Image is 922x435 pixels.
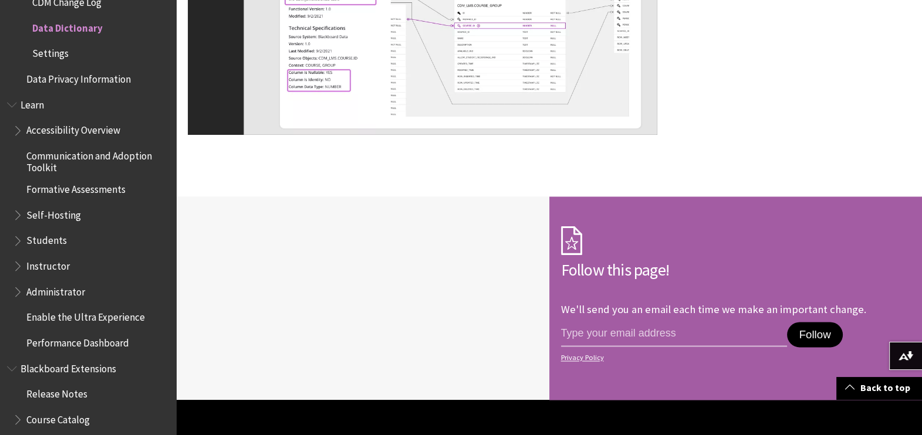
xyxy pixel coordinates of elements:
input: email address [561,322,788,346]
span: Release Notes [26,385,87,400]
span: Administrator [26,282,85,298]
span: Accessibility Overview [26,121,120,137]
span: Data Dictionary [32,18,103,34]
nav: Book outline for Blackboard Learn Help [7,95,169,353]
span: Data Privacy Information [26,69,131,85]
span: Settings [32,44,69,60]
p: We'll send you an email each time we make an important change. [561,303,866,316]
span: Instructor [26,256,70,272]
span: Students [26,231,67,247]
img: Subscription Icon [561,226,582,255]
span: Performance Dashboard [26,333,129,349]
span: Learn [21,95,44,111]
a: Back to top [836,377,922,399]
span: Blackboard Extensions [21,359,116,375]
a: Privacy Policy [561,354,910,362]
span: Course Catalog [26,410,90,426]
span: Enable the Ultra Experience [26,308,145,324]
span: Communication and Adoption Toolkit [26,146,168,174]
h2: Follow this page! [561,257,913,282]
span: Self-Hosting [26,205,81,221]
button: Follow [787,322,842,348]
span: Formative Assessments [26,179,126,195]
